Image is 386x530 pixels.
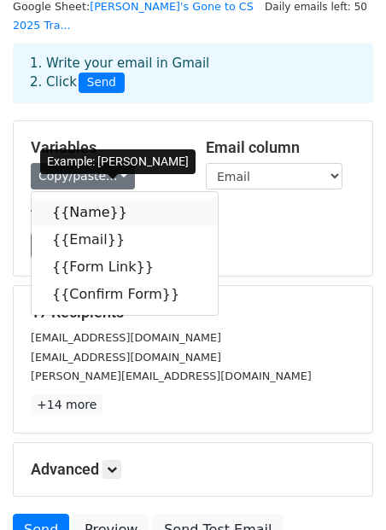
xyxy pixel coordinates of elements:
[32,281,218,308] a: {{Confirm Form}}
[31,138,180,157] h5: Variables
[301,448,386,530] iframe: Chat Widget
[31,394,102,416] a: +14 more
[31,460,355,479] h5: Advanced
[17,54,369,93] div: 1. Write your email in Gmail 2. Click
[31,331,221,344] small: [EMAIL_ADDRESS][DOMAIN_NAME]
[31,351,221,364] small: [EMAIL_ADDRESS][DOMAIN_NAME]
[32,226,218,253] a: {{Email}}
[32,199,218,226] a: {{Name}}
[31,370,312,382] small: [PERSON_NAME][EMAIL_ADDRESS][DOMAIN_NAME]
[32,253,218,281] a: {{Form Link}}
[79,73,125,93] span: Send
[206,138,355,157] h5: Email column
[31,163,135,189] a: Copy/paste...
[40,149,196,174] div: Example: [PERSON_NAME]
